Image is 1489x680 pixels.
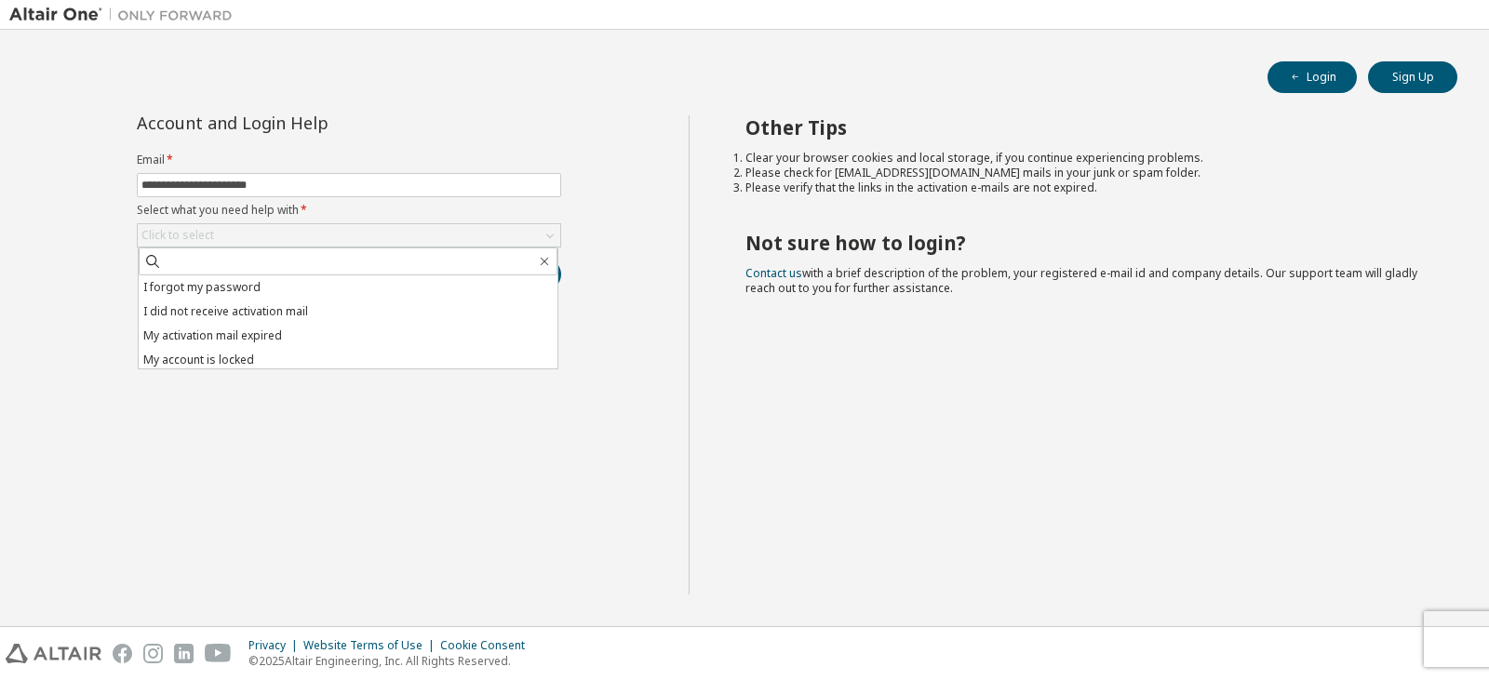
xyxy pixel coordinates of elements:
div: Privacy [248,638,303,653]
label: Email [137,153,561,167]
a: Contact us [745,265,802,281]
button: Login [1268,61,1357,93]
img: instagram.svg [143,644,163,663]
span: with a brief description of the problem, your registered e-mail id and company details. Our suppo... [745,265,1417,296]
div: Click to select [138,224,560,247]
h2: Other Tips [745,115,1425,140]
li: Please check for [EMAIL_ADDRESS][DOMAIN_NAME] mails in your junk or spam folder. [745,166,1425,180]
img: facebook.svg [113,644,132,663]
img: altair_logo.svg [6,644,101,663]
button: Sign Up [1368,61,1457,93]
li: I forgot my password [139,275,557,300]
li: Clear your browser cookies and local storage, if you continue experiencing problems. [745,151,1425,166]
div: Click to select [141,228,214,243]
li: Please verify that the links in the activation e-mails are not expired. [745,180,1425,195]
div: Account and Login Help [137,115,476,130]
h2: Not sure how to login? [745,231,1425,255]
img: linkedin.svg [174,644,194,663]
div: Cookie Consent [440,638,536,653]
img: Altair One [9,6,242,24]
div: Website Terms of Use [303,638,440,653]
p: © 2025 Altair Engineering, Inc. All Rights Reserved. [248,653,536,669]
img: youtube.svg [205,644,232,663]
label: Select what you need help with [137,203,561,218]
